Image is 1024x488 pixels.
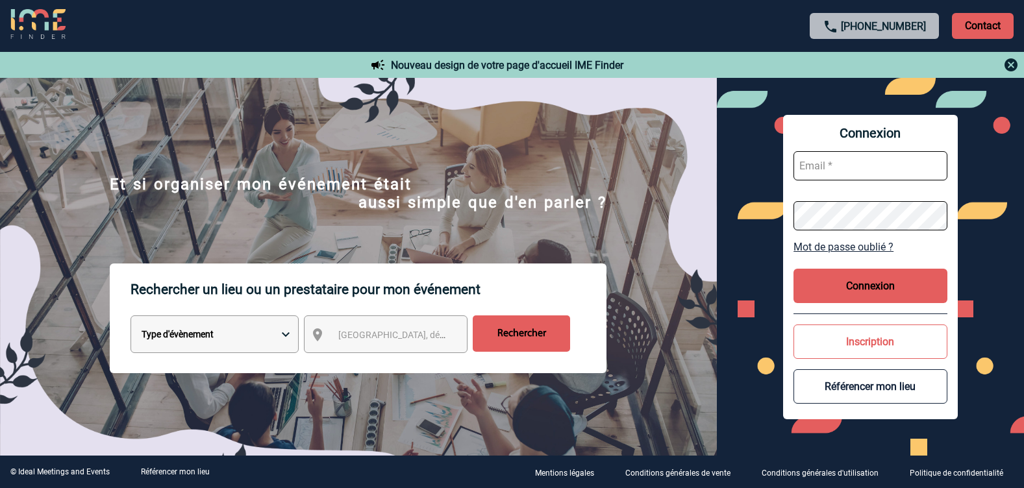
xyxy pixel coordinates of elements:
[535,469,594,478] p: Mentions légales
[473,315,570,352] input: Rechercher
[615,466,751,478] a: Conditions générales de vente
[10,467,110,476] div: © Ideal Meetings and Events
[625,469,731,478] p: Conditions générales de vente
[793,125,947,141] span: Connexion
[793,151,947,180] input: Email *
[338,330,519,340] span: [GEOGRAPHIC_DATA], département, région...
[525,466,615,478] a: Mentions légales
[131,263,606,315] p: Rechercher un lieu ou un prestataire pour mon événement
[899,466,1024,478] a: Politique de confidentialité
[910,469,1003,478] p: Politique de confidentialité
[823,19,838,34] img: call-24-px.png
[793,324,947,359] button: Inscription
[141,467,210,476] a: Référencer mon lieu
[793,241,947,253] a: Mot de passe oublié ?
[952,13,1014,39] p: Contact
[762,469,879,478] p: Conditions générales d'utilisation
[751,466,899,478] a: Conditions générales d'utilisation
[793,269,947,303] button: Connexion
[841,20,926,32] a: [PHONE_NUMBER]
[793,369,947,404] button: Référencer mon lieu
